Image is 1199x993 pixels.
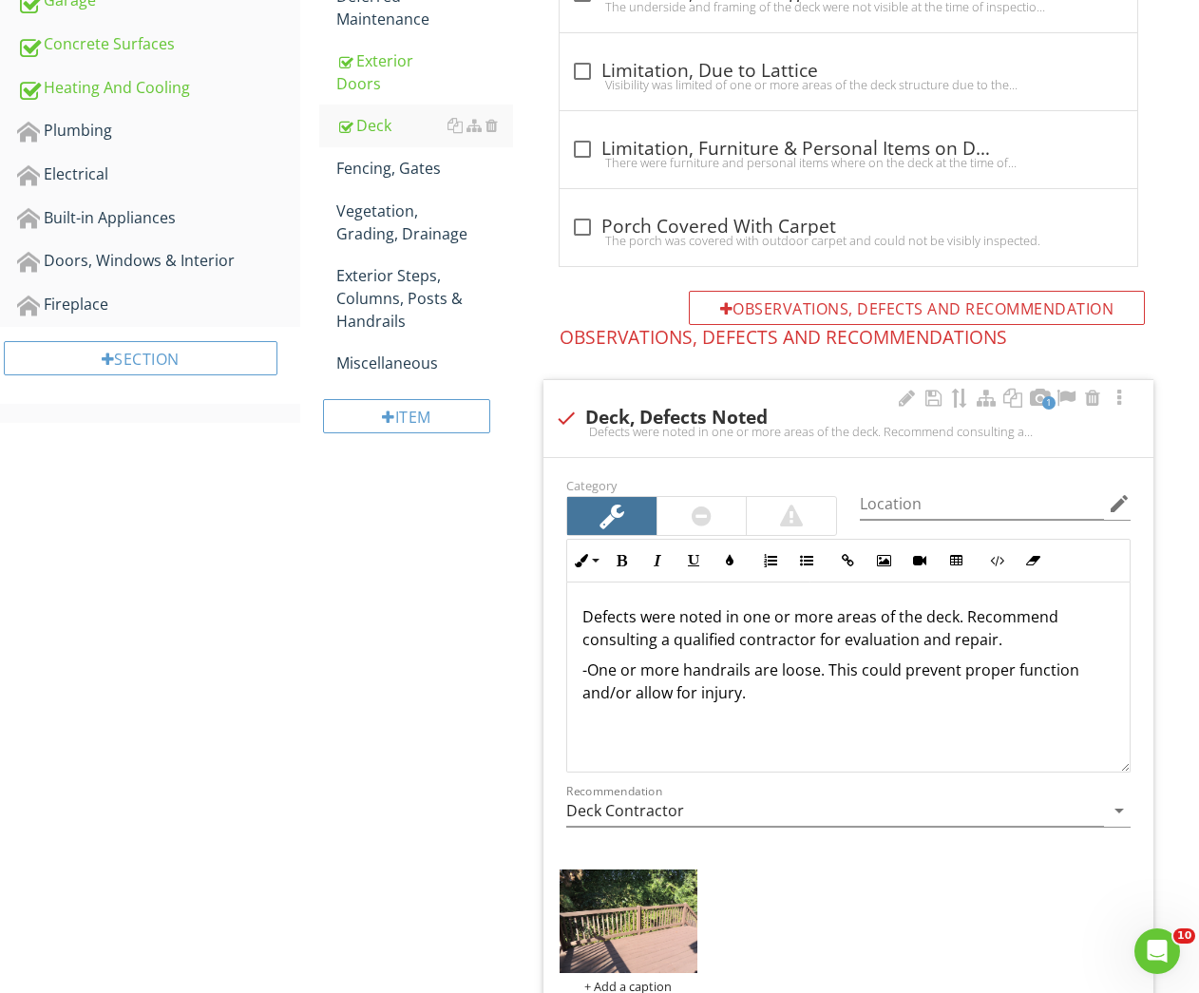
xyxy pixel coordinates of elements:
div: Visibility was limited of one or more areas of the deck structure due to the installation of latt... [571,77,1126,92]
div: Item [323,399,491,433]
div: Heating And Cooling [17,76,300,101]
div: There were furniture and personal items where on the deck at the time of inspection. Recommend to... [571,155,1126,170]
i: edit [1108,492,1131,515]
div: Exterior Steps, Columns, Posts & Handrails [336,264,514,333]
i: arrow_drop_down [1108,799,1131,822]
div: Observations, Defects and Recommendation [689,291,1146,325]
div: Concrete Surfaces [17,32,300,57]
span: 1 [1042,396,1056,410]
div: Vegetation, Grading, Drainage [336,200,514,245]
button: Insert Video [902,543,938,579]
div: The porch was covered with outdoor carpet and could not be visibly inspected. [571,233,1126,248]
div: Miscellaneous [336,352,514,374]
input: Recommendation [566,795,1104,827]
div: Fireplace [17,293,300,317]
div: Plumbing [17,119,300,143]
button: Insert Image (⌘P) [866,543,902,579]
button: Code View [979,543,1015,579]
div: Doors, Windows & Interior [17,249,300,274]
button: Clear Formatting [1015,543,1051,579]
img: data [560,869,696,972]
iframe: Intercom live chat [1134,928,1180,974]
p: -One or more handrails are loose. This could prevent proper function and/or allow for injury. [582,659,1114,704]
label: Category [566,477,617,494]
button: Italic (⌘I) [639,543,676,579]
p: Defects were noted in one or more areas of the deck. Recommend consulting a qualified contractor ... [582,605,1114,651]
button: Insert Table [938,543,974,579]
div: Exterior Doors [336,49,514,95]
button: Bold (⌘B) [603,543,639,579]
h4: Observations, Defects and Recommendations [560,291,1145,350]
div: Electrical [17,162,300,187]
div: Fencing, Gates [336,157,514,180]
button: Ordered List [752,543,789,579]
div: Defects were noted in one or more areas of the deck. Recommend consulting a qualified contractor ... [555,424,1142,439]
div: Section [4,341,277,375]
input: Location [860,488,1104,520]
span: 10 [1173,928,1195,944]
div: Deck [336,114,514,137]
div: Built-in Appliances [17,206,300,231]
button: Colors [712,543,748,579]
button: Underline (⌘U) [676,543,712,579]
button: Insert Link (⌘K) [829,543,866,579]
button: Unordered List [789,543,825,579]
